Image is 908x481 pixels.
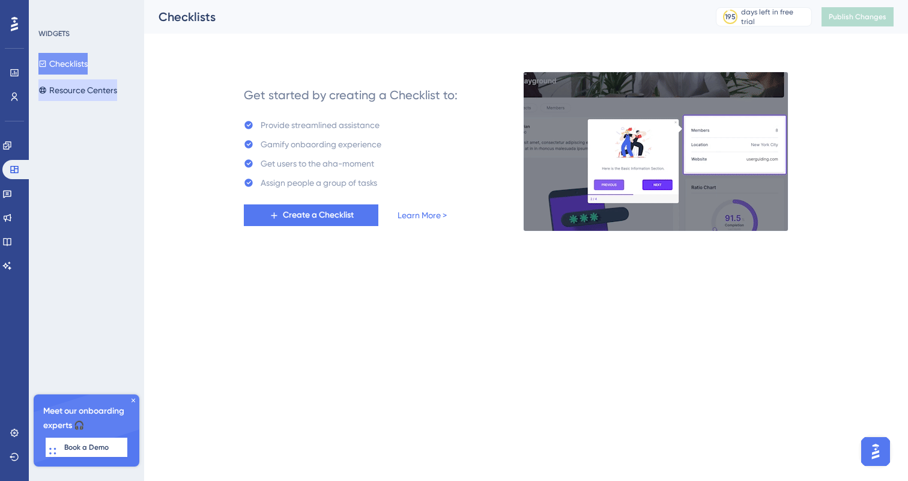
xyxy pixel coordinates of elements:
[244,204,378,226] button: Create a Checklist
[64,443,109,452] span: Book a Demo
[46,438,127,457] button: Book a Demo
[49,435,56,471] div: Drag
[858,434,894,470] iframe: UserGuiding AI Assistant Launcher
[261,156,374,171] div: Get users to the aha-moment
[159,8,686,25] div: Checklists
[741,7,808,26] div: days left in free trial
[261,137,381,152] div: Gamify onbaording experience
[283,208,354,222] span: Create a Checklist
[523,72,788,231] img: e28e67207451d1beac2d0b01ddd05b56.gif
[725,12,736,22] div: 195
[244,87,458,103] div: Get started by creating a Checklist to:
[38,53,88,75] button: Checklists
[38,29,70,38] div: WIDGETS
[38,79,117,101] button: Resource Centers
[43,404,130,433] span: Meet our onboarding experts 🎧
[261,176,377,190] div: Assign people a group of tasks
[822,7,894,26] button: Publish Changes
[398,208,447,222] a: Learn More >
[261,118,380,132] div: Provide streamlined assistance
[829,12,886,22] span: Publish Changes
